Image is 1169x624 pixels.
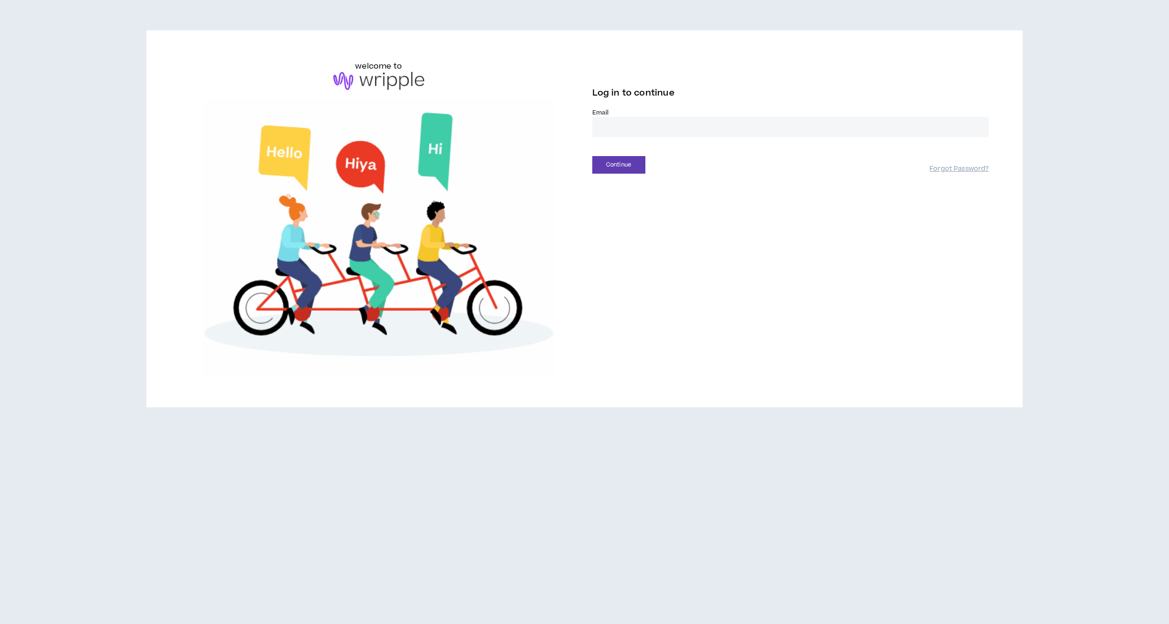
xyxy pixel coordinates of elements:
[355,61,402,72] h6: welcome to
[592,108,989,117] label: Email
[333,72,424,90] img: logo-brand.png
[592,87,675,99] span: Log in to continue
[592,156,645,174] button: Continue
[180,99,577,377] img: Welcome to Wripple
[929,165,989,174] a: Forgot Password?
